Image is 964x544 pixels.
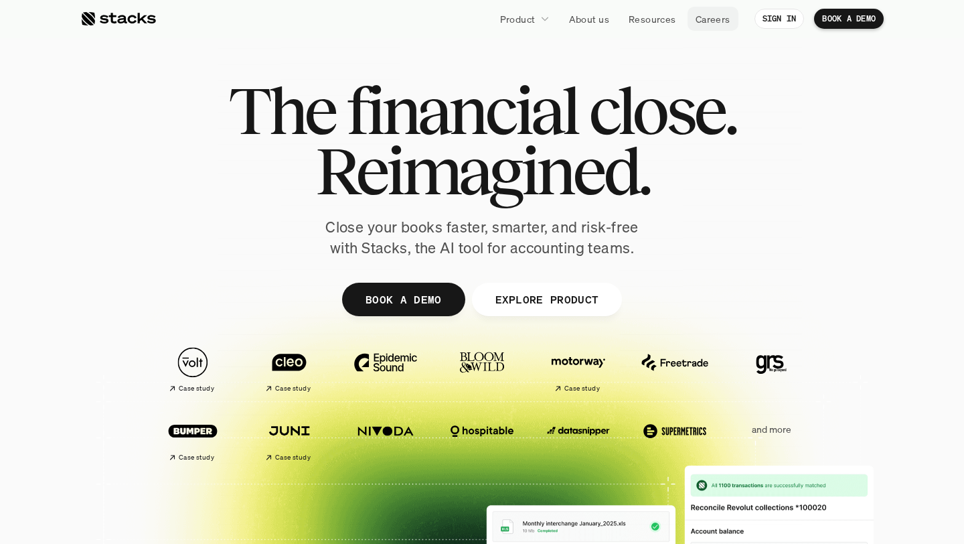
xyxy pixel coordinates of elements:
[248,409,331,467] a: Case study
[537,340,620,399] a: Case study
[342,283,465,316] a: BOOK A DEMO
[500,12,536,26] p: Product
[315,217,649,259] p: Close your books faster, smarter, and risk-free with Stacks, the AI tool for accounting teams.
[696,12,730,26] p: Careers
[151,409,234,467] a: Case study
[629,12,676,26] p: Resources
[228,80,335,141] span: The
[346,80,577,141] span: financial
[822,14,876,23] p: BOOK A DEMO
[588,80,736,141] span: close.
[151,340,234,399] a: Case study
[315,141,649,201] span: Reimagined.
[569,12,609,26] p: About us
[814,9,884,29] a: BOOK A DEMO
[275,385,311,393] h2: Case study
[688,7,738,31] a: Careers
[179,454,214,462] h2: Case study
[471,283,622,316] a: EXPLORE PRODUCT
[275,454,311,462] h2: Case study
[754,9,805,29] a: SIGN IN
[621,7,684,31] a: Resources
[179,385,214,393] h2: Case study
[366,289,442,309] p: BOOK A DEMO
[495,289,598,309] p: EXPLORE PRODUCT
[730,424,813,435] p: and more
[158,310,217,320] a: Privacy Policy
[564,385,600,393] h2: Case study
[762,14,797,23] p: SIGN IN
[561,7,617,31] a: About us
[248,340,331,399] a: Case study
